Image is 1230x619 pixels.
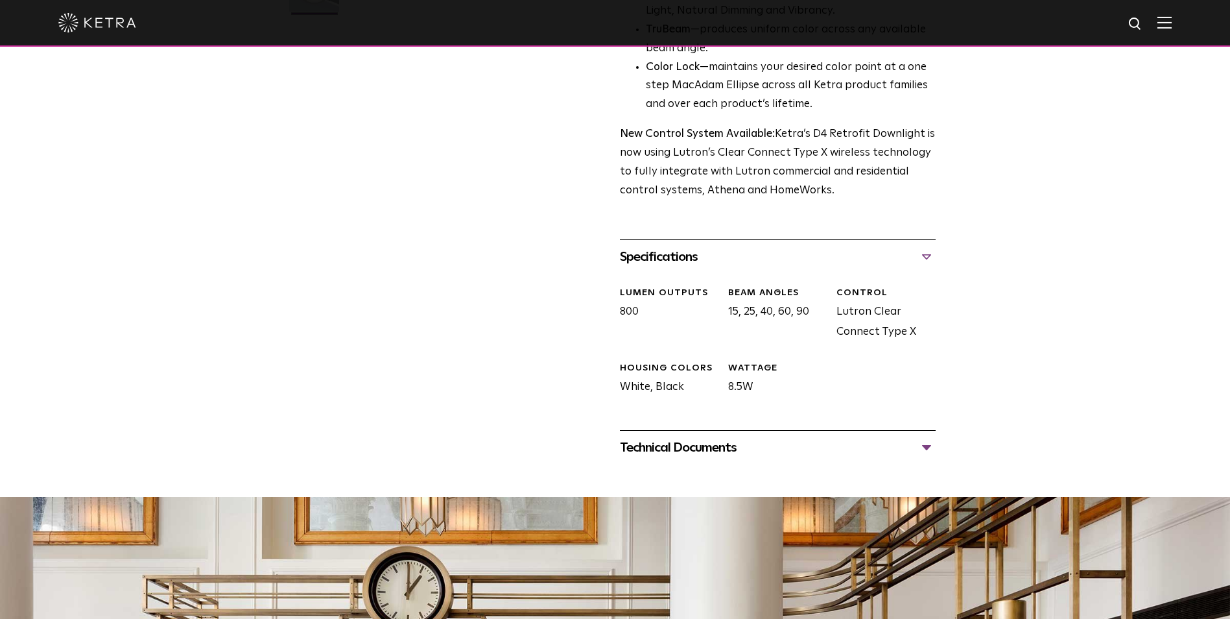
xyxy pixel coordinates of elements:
[646,62,700,73] strong: Color Lock
[827,287,935,343] div: Lutron Clear Connect Type X
[620,362,718,375] div: HOUSING COLORS
[620,287,718,300] div: LUMEN OUTPUTS
[620,128,775,140] strong: New Control System Available:
[610,362,718,398] div: White, Black
[1157,16,1172,29] img: Hamburger%20Nav.svg
[1128,16,1144,32] img: search icon
[836,287,935,300] div: CONTROL
[610,287,718,343] div: 800
[718,287,827,343] div: 15, 25, 40, 60, 90
[620,247,936,267] div: Specifications
[718,362,827,398] div: 8.5W
[620,437,936,458] div: Technical Documents
[728,362,827,375] div: WATTAGE
[58,13,136,32] img: ketra-logo-2019-white
[620,125,936,200] p: Ketra’s D4 Retrofit Downlight is now using Lutron’s Clear Connect Type X wireless technology to f...
[646,58,936,115] li: —maintains your desired color point at a one step MacAdam Ellipse across all Ketra product famili...
[728,287,827,300] div: Beam Angles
